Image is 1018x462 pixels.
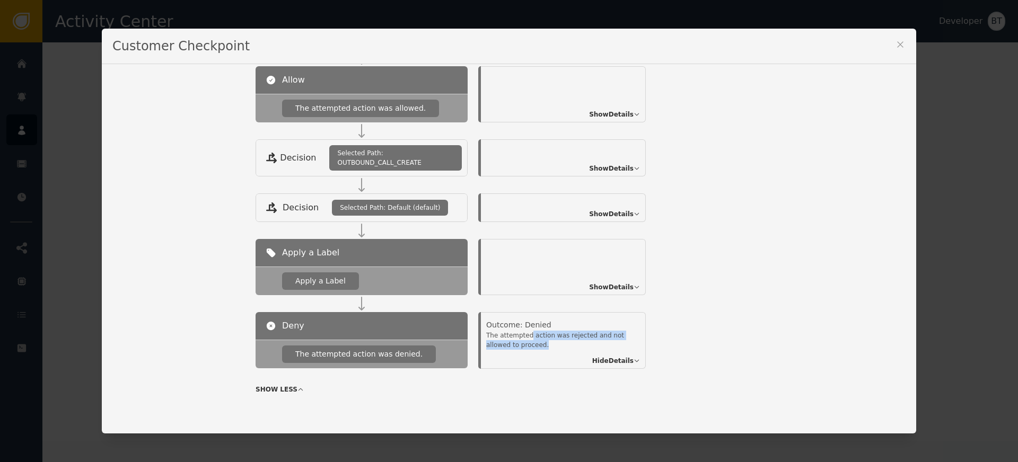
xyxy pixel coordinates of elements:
[589,164,634,173] span: Show Details
[486,331,640,350] div: The attempted action was rejected and not allowed to proceed.
[280,152,316,164] span: Decision
[282,319,304,332] span: Deny
[282,74,305,86] span: Allow
[282,246,339,259] span: Apply a Label
[589,209,634,219] span: Show Details
[589,110,634,119] span: Show Details
[282,100,439,117] div: The attempted action was allowed.
[282,272,359,290] div: Apply a Label
[102,29,916,64] div: Customer Checkpoint
[337,148,454,167] span: Selected Path: OUTBOUND_CALL_CREATE
[256,385,297,394] span: SHOW LESS
[486,319,640,331] div: Outcome: Denied
[589,282,634,292] span: Show Details
[340,203,440,212] span: Selected Path: Default (default)
[283,201,319,214] span: Decision
[282,345,436,363] div: The attempted action was denied.
[592,356,634,366] span: Hide Details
